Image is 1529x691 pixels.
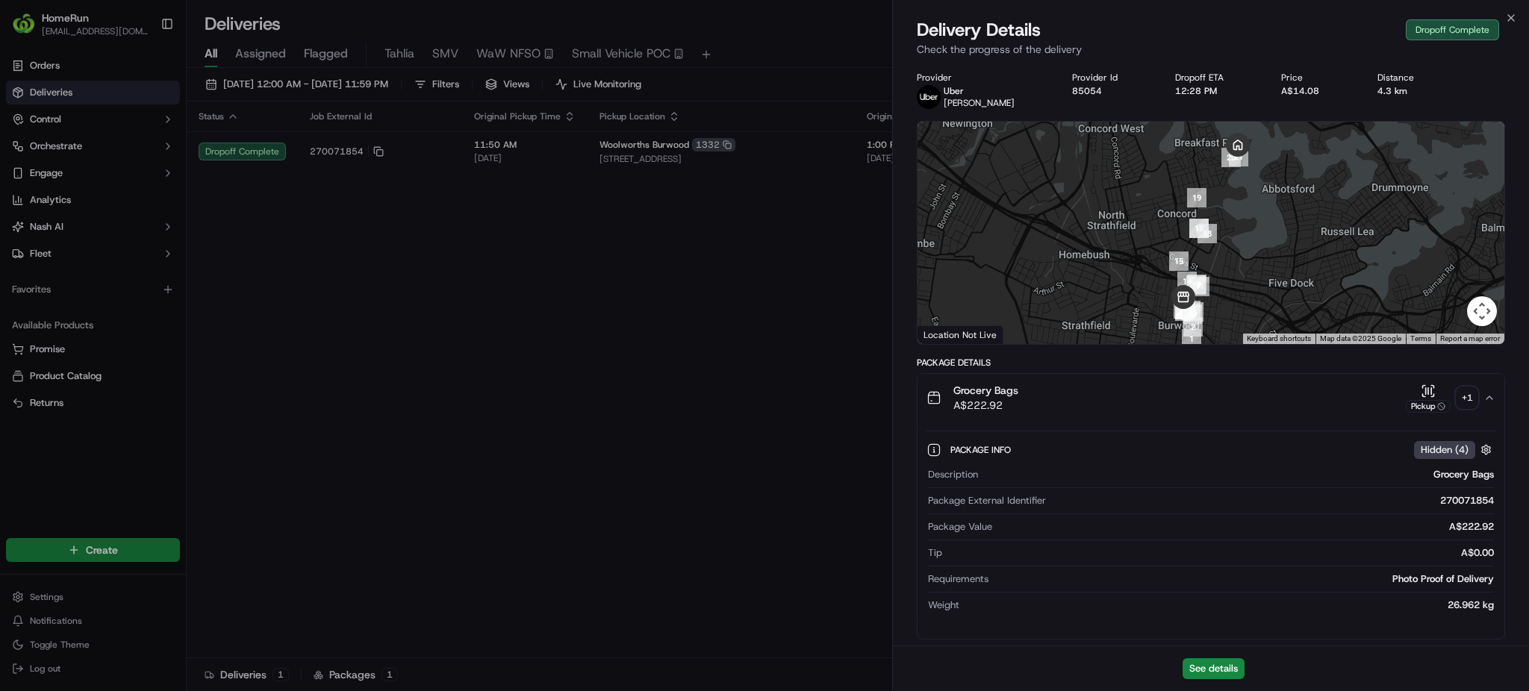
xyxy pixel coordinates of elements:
[1182,329,1201,348] div: 1
[984,468,1494,481] div: Grocery Bags
[918,325,1003,344] div: Location Not Live
[1072,85,1102,97] button: 85054
[1175,85,1257,97] div: 12:28 PM
[928,598,959,612] span: Weight
[1190,277,1209,296] div: 11
[928,468,978,481] span: Description
[1410,334,1431,343] a: Terms (opens in new tab)
[1406,400,1451,413] div: Pickup
[1177,272,1197,291] div: 14
[965,598,1494,612] div: 26.962 kg
[1183,304,1202,324] div: 10
[928,546,942,560] span: Tip
[917,42,1505,57] p: Check the progress of the delivery
[917,85,941,109] img: uber-new-logo.jpeg
[1320,334,1401,343] span: Map data ©2025 Google
[1187,188,1206,207] div: 19
[1421,443,1469,457] span: Hidden ( 4 )
[1281,72,1353,84] div: Price
[948,546,1494,560] div: A$0.00
[1229,147,1248,166] div: 21
[1281,85,1353,97] div: A$14.08
[1406,384,1451,413] button: Pickup
[953,383,1018,398] span: Grocery Bags
[1183,317,1203,337] div: 2
[1414,440,1495,459] button: Hidden (4)
[928,494,1046,507] span: Package External Identifier
[918,374,1504,422] button: Grocery BagsA$222.92Pickup+1
[1181,301,1201,320] div: 8
[950,444,1014,456] span: Package Info
[1189,219,1209,238] div: 17
[1186,275,1206,295] div: 13
[1169,251,1189,271] div: 15
[1377,72,1448,84] div: Distance
[998,520,1494,534] div: A$222.92
[1221,148,1241,167] div: 20
[1467,296,1497,326] button: Map camera controls
[1072,72,1151,84] div: Provider Id
[1174,299,1193,319] div: 5
[953,398,1018,413] span: A$222.92
[1247,334,1311,344] button: Keyboard shortcuts
[1183,658,1245,679] button: See details
[1377,85,1448,97] div: 4.3 km
[928,520,992,534] span: Package Value
[994,572,1494,586] div: Photo Proof of Delivery
[917,18,1041,42] span: Delivery Details
[921,325,971,344] img: Google
[1184,302,1203,322] div: 3
[921,325,971,344] a: Open this area in Google Maps (opens a new window)
[1457,387,1477,408] div: + 1
[944,97,1015,109] span: [PERSON_NAME]
[944,85,1015,97] p: Uber
[1406,384,1477,413] button: Pickup+1
[1440,334,1500,343] a: Report a map error
[917,72,1048,84] div: Provider
[1187,275,1206,294] div: 12
[1175,72,1257,84] div: Dropoff ETA
[1052,494,1494,507] div: 270071854
[1198,224,1217,243] div: 18
[928,572,988,586] span: Requirements
[1175,301,1195,321] div: 9
[917,357,1505,369] div: Package Details
[918,422,1504,639] div: Grocery BagsA$222.92Pickup+1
